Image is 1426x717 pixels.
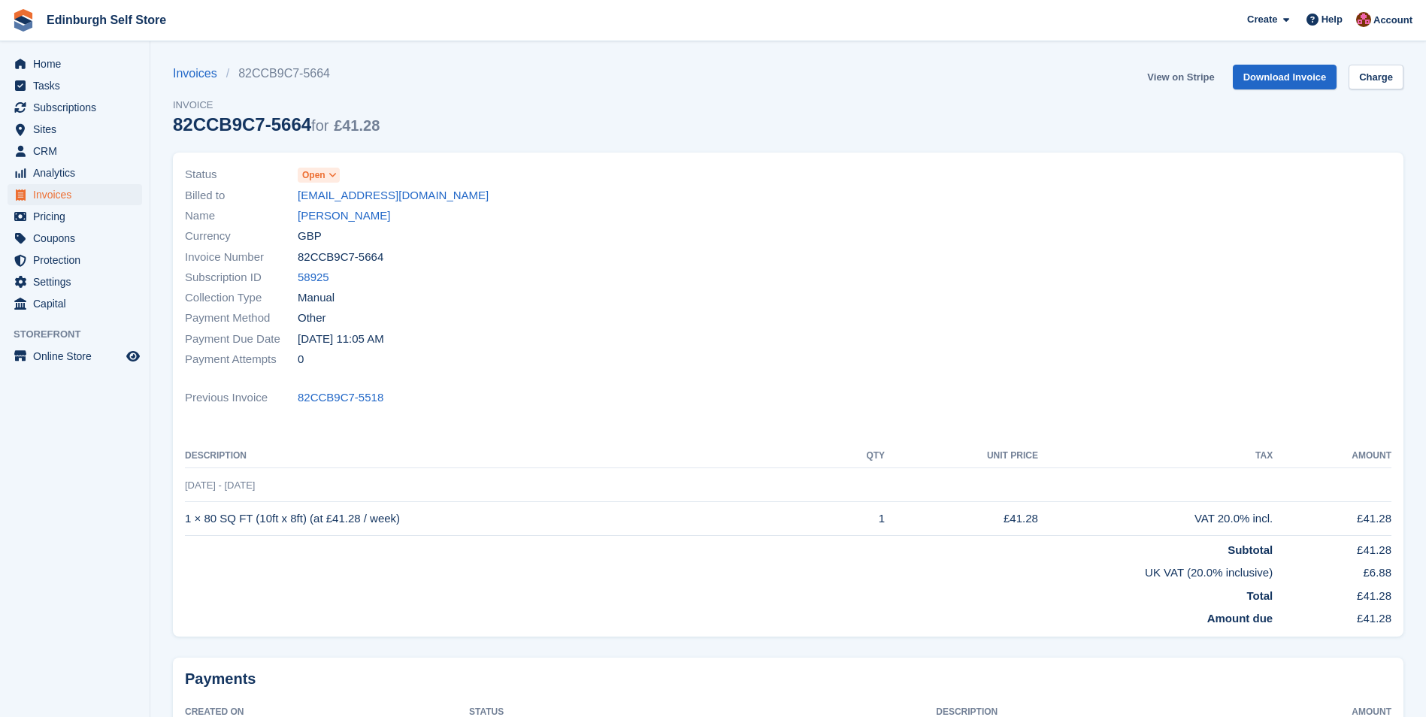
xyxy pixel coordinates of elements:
a: menu [8,184,142,205]
span: Payment Method [185,310,298,327]
a: menu [8,346,142,367]
span: GBP [298,228,322,245]
span: Payment Due Date [185,331,298,348]
span: Help [1322,12,1343,27]
span: Account [1373,13,1412,28]
span: Invoices [33,184,123,205]
a: menu [8,141,142,162]
a: menu [8,228,142,249]
div: VAT 20.0% incl. [1038,510,1273,528]
img: Lucy Michalec [1356,12,1371,27]
h2: Payments [185,670,1391,688]
span: Sites [33,119,123,140]
img: stora-icon-8386f47178a22dfd0bd8f6a31ec36ba5ce8667c1dd55bd0f319d3a0aa187defe.svg [12,9,35,32]
span: Manual [298,289,335,307]
th: Amount [1273,444,1391,468]
a: Edinburgh Self Store [41,8,172,32]
a: menu [8,206,142,227]
span: Invoice [173,98,380,113]
span: £41.28 [334,117,380,134]
span: Subscription ID [185,269,298,286]
time: 2025-08-19 10:05:36 UTC [298,331,384,348]
strong: Total [1246,589,1273,602]
a: menu [8,97,142,118]
span: Previous Invoice [185,389,298,407]
td: 1 [829,502,885,536]
span: Settings [33,271,123,292]
a: Download Invoice [1233,65,1337,89]
span: Online Store [33,346,123,367]
td: £41.28 [1273,604,1391,628]
span: Name [185,207,298,225]
a: 82CCB9C7-5518 [298,389,383,407]
a: menu [8,271,142,292]
td: 1 × 80 SQ FT (10ft x 8ft) (at £41.28 / week) [185,502,829,536]
span: for [311,117,328,134]
strong: Subtotal [1228,543,1273,556]
a: menu [8,162,142,183]
a: Preview store [124,347,142,365]
th: Unit Price [885,444,1038,468]
span: Billed to [185,187,298,204]
span: Coupons [33,228,123,249]
a: Invoices [173,65,226,83]
span: Tasks [33,75,123,96]
span: Invoice Number [185,249,298,266]
span: Create [1247,12,1277,27]
span: 82CCB9C7-5664 [298,249,383,266]
nav: breadcrumbs [173,65,380,83]
td: £41.28 [1273,582,1391,605]
a: [PERSON_NAME] [298,207,390,225]
span: Analytics [33,162,123,183]
span: Storefront [14,327,150,342]
a: 58925 [298,269,329,286]
span: Home [33,53,123,74]
span: Subscriptions [33,97,123,118]
a: View on Stripe [1141,65,1220,89]
td: £41.28 [1273,535,1391,558]
div: 82CCB9C7-5664 [173,114,380,135]
a: Open [298,166,340,183]
span: Protection [33,250,123,271]
a: menu [8,119,142,140]
td: £41.28 [1273,502,1391,536]
td: £6.88 [1273,558,1391,582]
span: Currency [185,228,298,245]
span: Pricing [33,206,123,227]
span: Capital [33,293,123,314]
a: menu [8,293,142,314]
span: CRM [33,141,123,162]
a: menu [8,75,142,96]
strong: Amount due [1207,612,1273,625]
span: Other [298,310,326,327]
th: Tax [1038,444,1273,468]
td: £41.28 [885,502,1038,536]
th: QTY [829,444,885,468]
span: [DATE] - [DATE] [185,480,255,491]
th: Description [185,444,829,468]
td: UK VAT (20.0% inclusive) [185,558,1273,582]
a: [EMAIL_ADDRESS][DOMAIN_NAME] [298,187,489,204]
span: Status [185,166,298,183]
span: Collection Type [185,289,298,307]
span: Payment Attempts [185,351,298,368]
a: Charge [1349,65,1403,89]
a: menu [8,250,142,271]
span: 0 [298,351,304,368]
a: menu [8,53,142,74]
span: Open [302,168,325,182]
